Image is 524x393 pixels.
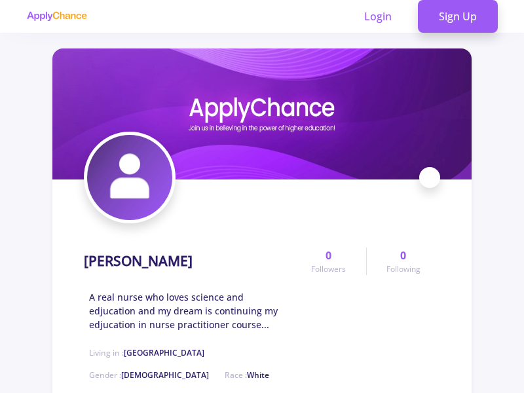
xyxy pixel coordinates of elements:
span: [DEMOGRAPHIC_DATA] [121,369,209,381]
h1: [PERSON_NAME] [84,253,193,269]
span: A real nurse who loves science and edjucation and my dream is continuing my edjucation in nurse p... [89,290,291,331]
img: Firoozeh Mokariancover image [52,48,472,179]
a: 0Following [366,248,440,275]
span: Race : [225,369,269,381]
span: White [247,369,269,381]
span: [GEOGRAPHIC_DATA] [124,347,204,358]
span: 0 [400,248,406,263]
span: 0 [326,248,331,263]
span: Living in : [89,347,204,358]
img: applychance logo text only [26,11,87,22]
img: Firoozeh Mokarianavatar [87,135,172,220]
span: Gender : [89,369,209,381]
span: Following [386,263,421,275]
a: 0Followers [291,248,365,275]
span: Followers [311,263,346,275]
